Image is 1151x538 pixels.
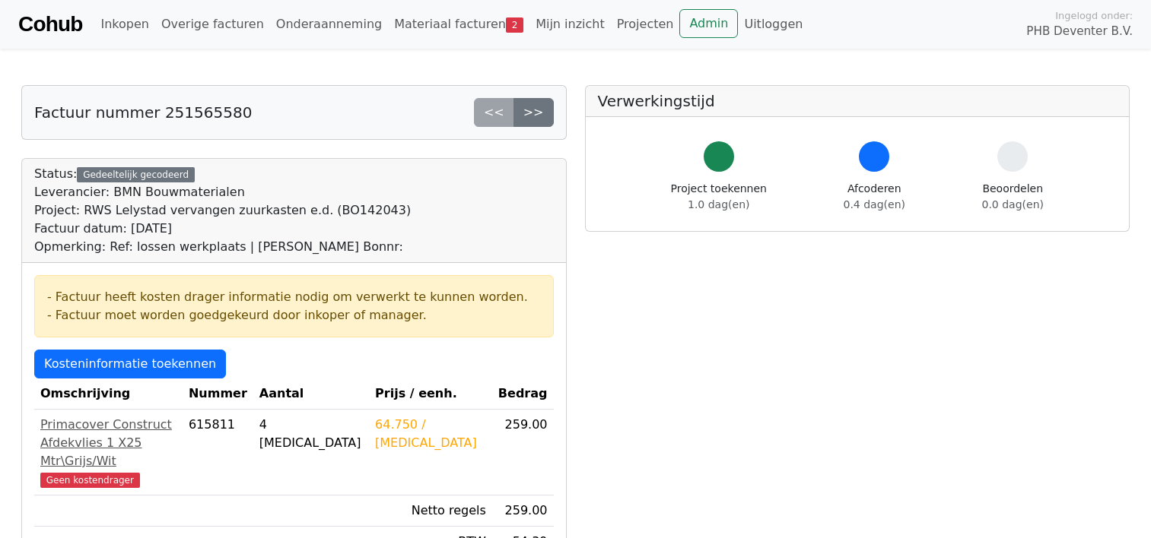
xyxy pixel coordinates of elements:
div: Factuur datum: [DATE] [34,220,411,238]
th: Aantal [253,378,369,410]
a: Mijn inzicht [529,9,611,40]
h5: Factuur nummer 251565580 [34,103,252,122]
span: PHB Deventer B.V. [1026,23,1133,40]
th: Bedrag [492,378,554,410]
div: Project: RWS Lelystad vervangen zuurkasten e.d. (BO142043) [34,201,411,220]
a: Inkopen [94,9,154,40]
a: Overige facturen [155,9,270,40]
span: Geen kostendrager [40,473,140,488]
a: Cohub [18,6,82,43]
th: Nummer [183,378,253,410]
span: 0.0 dag(en) [982,198,1044,210]
span: 1.0 dag(en) [688,198,749,210]
a: Projecten [611,9,680,40]
a: Primacover Construct Afdekvlies 1 X25 Mtr\Grijs/WitGeen kostendrager [40,416,176,489]
div: - Factuur heeft kosten drager informatie nodig om verwerkt te kunnen worden. [47,288,541,306]
a: Kosteninformatie toekennen [34,350,226,378]
div: Primacover Construct Afdekvlies 1 X25 Mtr\Grijs/Wit [40,416,176,470]
div: 64.750 / [MEDICAL_DATA] [375,416,486,452]
td: 259.00 [492,410,554,495]
td: Netto regels [369,495,492,527]
div: Leverancier: BMN Bouwmaterialen [34,183,411,201]
span: Ingelogd onder: [1055,8,1133,23]
a: Uitloggen [738,9,809,40]
div: Beoordelen [982,181,1044,213]
td: 259.00 [492,495,554,527]
a: Materiaal facturen2 [388,9,529,40]
span: 2 [506,17,523,33]
a: >> [513,98,554,127]
div: Project toekennen [671,181,767,213]
span: 0.4 dag(en) [844,198,905,210]
th: Omschrijving [34,378,183,410]
th: Prijs / eenh. [369,378,492,410]
div: Afcoderen [844,181,905,213]
div: - Factuur moet worden goedgekeurd door inkoper of manager. [47,306,541,324]
h5: Verwerkingstijd [598,92,1118,110]
a: Admin [679,9,738,38]
div: Gedeeltelijk gecodeerd [77,167,195,182]
div: 4 [MEDICAL_DATA] [259,416,363,452]
td: 615811 [183,410,253,495]
div: Opmerking: Ref: lossen werkplaats | [PERSON_NAME] Bonnr: [34,238,411,256]
div: Status: [34,165,411,256]
a: Onderaanneming [270,9,388,40]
